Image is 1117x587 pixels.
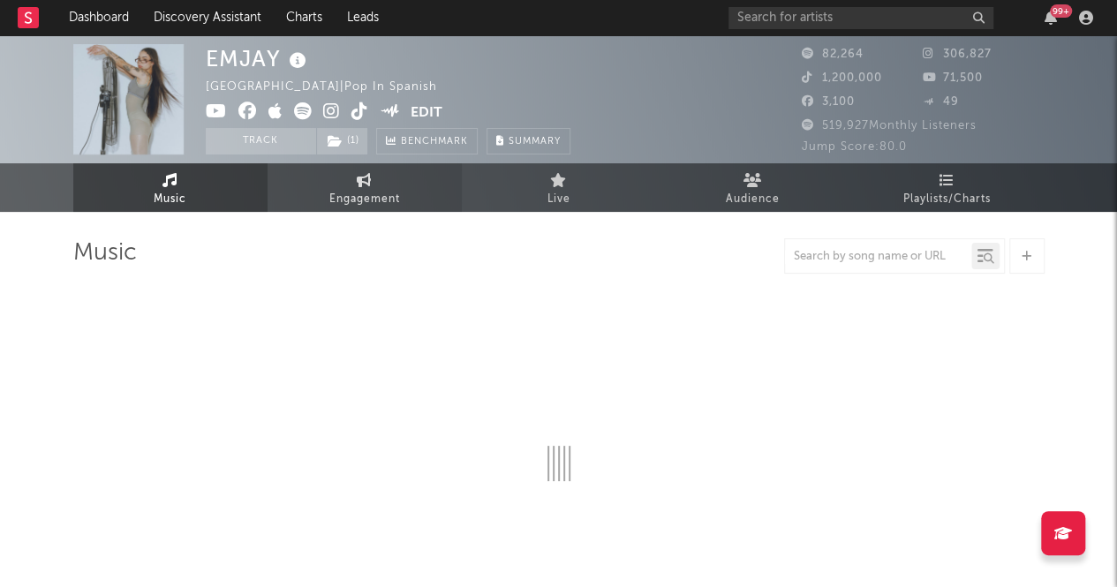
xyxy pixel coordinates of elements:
span: 71,500 [923,72,983,84]
span: Summary [509,137,561,147]
a: Benchmark [376,128,478,154]
input: Search for artists [728,7,993,29]
span: Engagement [329,189,400,210]
div: [GEOGRAPHIC_DATA] | Pop in Spanish [206,77,457,98]
span: 306,827 [923,49,992,60]
span: Jump Score: 80.0 [802,141,907,153]
span: 82,264 [802,49,864,60]
span: Music [154,189,186,210]
span: Audience [726,189,780,210]
span: Playlists/Charts [903,189,991,210]
div: 99 + [1050,4,1072,18]
span: 49 [923,96,959,108]
a: Playlists/Charts [850,163,1045,212]
span: Live [547,189,570,210]
span: 519,927 Monthly Listeners [802,120,977,132]
button: Summary [487,128,570,154]
span: 3,100 [802,96,855,108]
a: Live [462,163,656,212]
button: (1) [317,128,367,154]
a: Audience [656,163,850,212]
span: ( 1 ) [316,128,368,154]
span: 1,200,000 [802,72,882,84]
a: Engagement [268,163,462,212]
button: Edit [411,102,442,124]
div: EMJAY [206,44,311,73]
button: 99+ [1045,11,1057,25]
a: Music [73,163,268,212]
input: Search by song name or URL [785,250,971,264]
span: Benchmark [401,132,468,153]
button: Track [206,128,316,154]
